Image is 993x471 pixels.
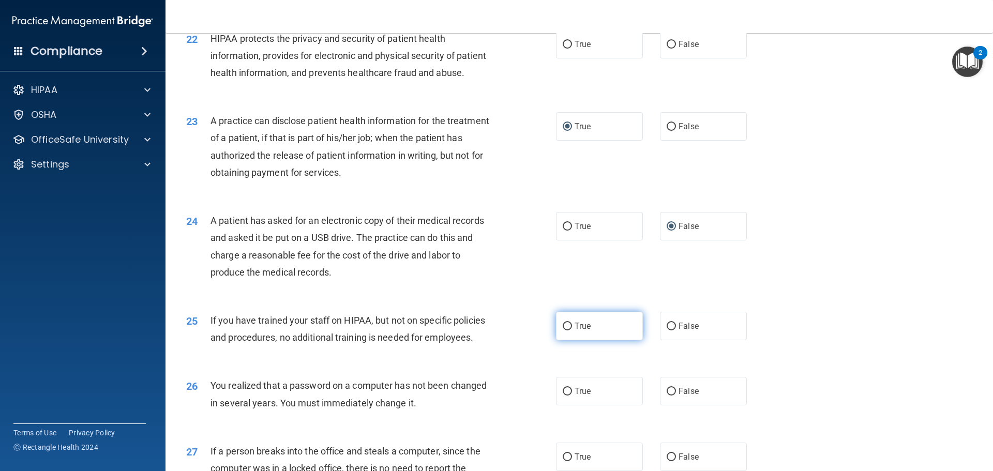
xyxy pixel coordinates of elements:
input: True [563,123,572,131]
input: False [667,453,676,461]
a: Settings [12,158,151,171]
input: False [667,41,676,49]
span: 26 [186,380,198,392]
span: True [575,321,591,331]
input: True [563,388,572,396]
input: True [563,453,572,461]
span: A patient has asked for an electronic copy of their medical records and asked it be put on a USB ... [210,215,484,278]
input: True [563,323,572,330]
input: False [667,123,676,131]
span: True [575,221,591,231]
span: 22 [186,33,198,45]
input: False [667,388,676,396]
img: PMB logo [12,11,153,32]
span: False [679,321,699,331]
span: False [679,121,699,131]
span: True [575,39,591,49]
span: False [679,221,699,231]
input: True [563,223,572,231]
span: True [575,452,591,462]
span: If you have trained your staff on HIPAA, but not on specific policies and procedures, no addition... [210,315,485,343]
span: 23 [186,115,198,128]
span: You realized that a password on a computer has not been changed in several years. You must immedi... [210,380,487,408]
span: False [679,39,699,49]
span: True [575,386,591,396]
span: True [575,121,591,131]
span: 25 [186,315,198,327]
span: HIPAA protects the privacy and security of patient health information, provides for electronic an... [210,33,486,78]
p: HIPAA [31,84,57,96]
a: Terms of Use [13,428,56,438]
p: Settings [31,158,69,171]
a: OSHA [12,109,151,121]
h4: Compliance [31,44,102,58]
input: False [667,223,676,231]
span: A practice can disclose patient health information for the treatment of a patient, if that is par... [210,115,489,178]
button: Open Resource Center, 2 new notifications [952,47,983,77]
p: OfficeSafe University [31,133,129,146]
span: 27 [186,446,198,458]
span: 24 [186,215,198,227]
input: False [667,323,676,330]
div: 2 [979,53,982,66]
span: False [679,386,699,396]
span: False [679,452,699,462]
a: Privacy Policy [69,428,115,438]
input: True [563,41,572,49]
a: HIPAA [12,84,151,96]
a: OfficeSafe University [12,133,151,146]
p: OSHA [31,109,57,121]
span: Ⓒ Rectangle Health 2024 [13,442,98,452]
